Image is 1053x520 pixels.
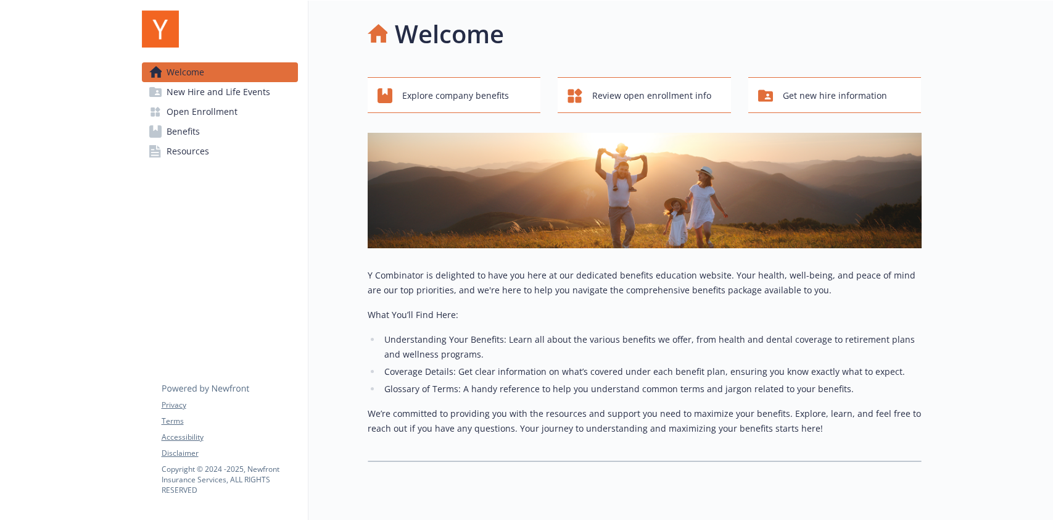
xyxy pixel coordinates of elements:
[162,400,297,411] a: Privacy
[368,133,922,248] img: overview page banner
[783,84,887,107] span: Get new hire information
[167,122,200,141] span: Benefits
[142,141,298,161] a: Resources
[162,432,297,443] a: Accessibility
[162,448,297,459] a: Disclaimer
[381,332,922,362] li: Understanding Your Benefits: Learn all about the various benefits we offer, from health and denta...
[381,364,922,379] li: Coverage Details: Get clear information on what’s covered under each benefit plan, ensuring you k...
[167,141,209,161] span: Resources
[748,77,922,113] button: Get new hire information
[142,82,298,102] a: New Hire and Life Events
[162,464,297,495] p: Copyright © 2024 - 2025 , Newfront Insurance Services, ALL RIGHTS RESERVED
[142,62,298,82] a: Welcome
[167,82,270,102] span: New Hire and Life Events
[162,416,297,427] a: Terms
[558,77,731,113] button: Review open enrollment info
[368,77,541,113] button: Explore company benefits
[167,102,237,122] span: Open Enrollment
[167,62,204,82] span: Welcome
[381,382,922,396] li: Glossary of Terms: A handy reference to help you understand common terms and jargon related to yo...
[592,84,711,107] span: Review open enrollment info
[402,84,509,107] span: Explore company benefits
[368,406,922,436] p: We’re committed to providing you with the resources and support you need to maximize your benefit...
[142,122,298,141] a: Benefits
[142,102,298,122] a: Open Enrollment
[395,15,504,52] h1: Welcome
[368,308,922,322] p: What You’ll Find Here:
[368,268,922,298] p: Y Combinator is delighted to have you here at our dedicated benefits education website. Your heal...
